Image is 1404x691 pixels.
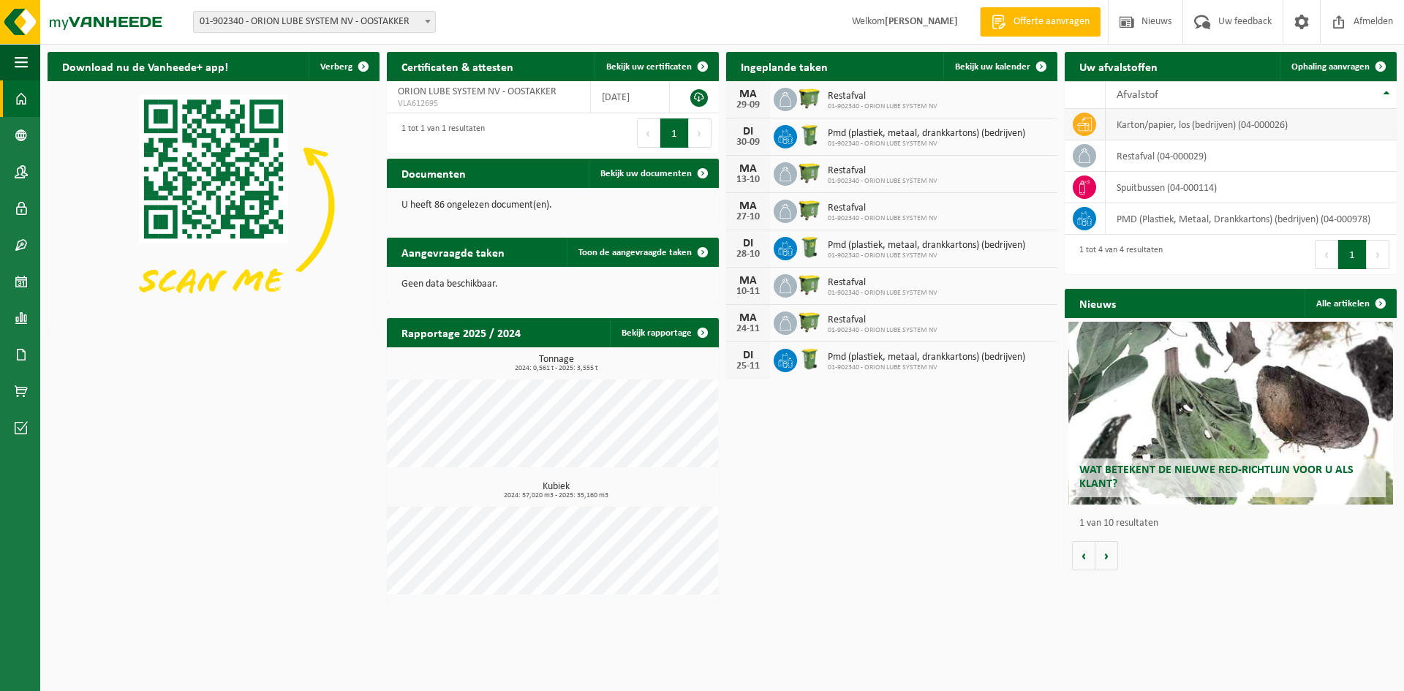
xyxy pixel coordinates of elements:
[1280,52,1395,81] a: Ophaling aanvragen
[387,238,519,266] h2: Aangevraagde taken
[733,137,763,148] div: 30-09
[398,86,556,97] span: ORION LUBE SYSTEM NV - OOSTAKKER
[797,347,822,371] img: WB-0240-HPE-GN-50
[387,318,535,347] h2: Rapportage 2025 / 2024
[828,203,937,214] span: Restafval
[1106,203,1397,235] td: PMD (Plastiek, Metaal, Drankkartons) (bedrijven) (04-000978)
[828,326,937,335] span: 01-902340 - ORION LUBE SYSTEM NV
[600,169,692,178] span: Bekijk uw documenten
[980,7,1101,37] a: Offerte aanvragen
[828,363,1025,372] span: 01-902340 - ORION LUBE SYSTEM NV
[595,52,717,81] a: Bekijk uw certificaten
[1315,240,1338,269] button: Previous
[591,81,670,113] td: [DATE]
[1072,541,1095,570] button: Vorige
[689,118,712,148] button: Next
[567,238,717,267] a: Toon de aangevraagde taken
[1338,240,1367,269] button: 1
[387,52,528,80] h2: Certificaten & attesten
[401,200,704,211] p: U heeft 86 ongelezen document(en).
[394,492,719,499] span: 2024: 57,020 m3 - 2025: 35,160 m3
[194,12,435,32] span: 01-902340 - ORION LUBE SYSTEM NV - OOSTAKKER
[733,175,763,185] div: 13-10
[610,318,717,347] a: Bekijk rapportage
[309,52,378,81] button: Verberg
[1367,240,1389,269] button: Next
[955,62,1030,72] span: Bekijk uw kalender
[828,128,1025,140] span: Pmd (plastiek, metaal, drankkartons) (bedrijven)
[797,309,822,334] img: WB-1100-HPE-GN-50
[733,163,763,175] div: MA
[733,88,763,100] div: MA
[828,277,937,289] span: Restafval
[828,91,937,102] span: Restafval
[1010,15,1093,29] span: Offerte aanvragen
[578,248,692,257] span: Toon de aangevraagde taken
[828,140,1025,148] span: 01-902340 - ORION LUBE SYSTEM NV
[733,200,763,212] div: MA
[193,11,436,33] span: 01-902340 - ORION LUBE SYSTEM NV - OOSTAKKER
[733,275,763,287] div: MA
[1095,541,1118,570] button: Volgende
[48,52,243,80] h2: Download nu de Vanheede+ app!
[733,126,763,137] div: DI
[1305,289,1395,318] a: Alle artikelen
[733,324,763,334] div: 24-11
[733,287,763,297] div: 10-11
[398,98,579,110] span: VLA612695
[1079,464,1354,490] span: Wat betekent de nieuwe RED-richtlijn voor u als klant?
[1068,322,1394,505] a: Wat betekent de nieuwe RED-richtlijn voor u als klant?
[394,355,719,372] h3: Tonnage
[1106,109,1397,140] td: karton/papier, los (bedrijven) (04-000026)
[828,252,1025,260] span: 01-902340 - ORION LUBE SYSTEM NV
[733,312,763,324] div: MA
[797,160,822,185] img: WB-1100-HPE-GN-50
[828,289,937,298] span: 01-902340 - ORION LUBE SYSTEM NV
[828,177,937,186] span: 01-902340 - ORION LUBE SYSTEM NV
[394,365,719,372] span: 2024: 0,561 t - 2025: 3,555 t
[733,249,763,260] div: 28-10
[797,197,822,222] img: WB-1100-HPE-GN-50
[1117,89,1158,101] span: Afvalstof
[733,361,763,371] div: 25-11
[828,314,937,326] span: Restafval
[726,52,842,80] h2: Ingeplande taken
[589,159,717,188] a: Bekijk uw documenten
[1106,172,1397,203] td: spuitbussen (04-000114)
[637,118,660,148] button: Previous
[394,117,485,149] div: 1 tot 1 van 1 resultaten
[943,52,1056,81] a: Bekijk uw kalender
[394,482,719,499] h3: Kubiek
[660,118,689,148] button: 1
[1291,62,1370,72] span: Ophaling aanvragen
[797,123,822,148] img: WB-0240-HPE-GN-50
[1065,52,1172,80] h2: Uw afvalstoffen
[828,165,937,177] span: Restafval
[797,235,822,260] img: WB-0240-HPE-GN-50
[401,279,704,290] p: Geen data beschikbaar.
[797,272,822,297] img: WB-1100-HPE-GN-50
[885,16,958,27] strong: [PERSON_NAME]
[48,81,380,330] img: Download de VHEPlus App
[733,212,763,222] div: 27-10
[1072,238,1163,271] div: 1 tot 4 van 4 resultaten
[320,62,352,72] span: Verberg
[828,102,937,111] span: 01-902340 - ORION LUBE SYSTEM NV
[1065,289,1131,317] h2: Nieuws
[797,86,822,110] img: WB-1100-HPE-GN-50
[733,350,763,361] div: DI
[606,62,692,72] span: Bekijk uw certificaten
[387,159,480,187] h2: Documenten
[828,240,1025,252] span: Pmd (plastiek, metaal, drankkartons) (bedrijven)
[828,352,1025,363] span: Pmd (plastiek, metaal, drankkartons) (bedrijven)
[733,238,763,249] div: DI
[1106,140,1397,172] td: restafval (04-000029)
[828,214,937,223] span: 01-902340 - ORION LUBE SYSTEM NV
[1079,518,1389,529] p: 1 van 10 resultaten
[733,100,763,110] div: 29-09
